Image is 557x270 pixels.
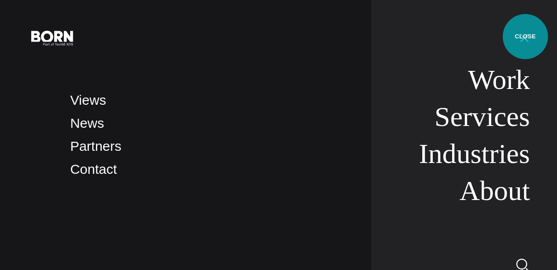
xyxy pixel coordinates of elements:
[70,116,104,130] a: News
[70,93,106,107] a: Views
[70,139,121,154] a: Partners
[419,138,530,169] a: Industries
[70,162,117,177] a: Contact
[468,64,530,95] a: Work
[459,175,530,206] a: About
[514,28,535,47] button: Open
[434,101,530,132] a: Services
